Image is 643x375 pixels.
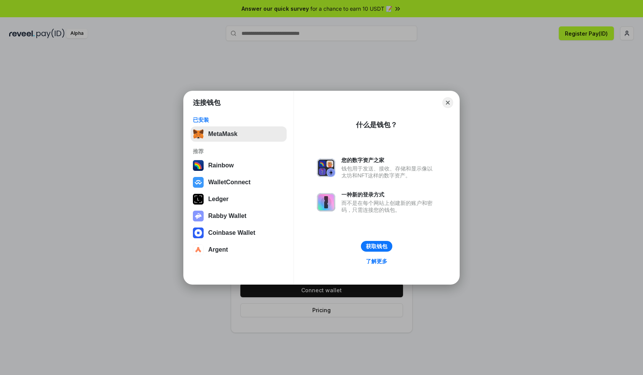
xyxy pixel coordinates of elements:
[366,258,387,265] div: 了解更多
[442,97,453,108] button: Close
[361,256,392,266] a: 了解更多
[341,165,436,179] div: 钱包用于发送、接收、存储和显示像以太坊和NFT这样的数字资产。
[191,192,287,207] button: Ledger
[191,126,287,142] button: MetaMask
[191,225,287,241] button: Coinbase Wallet
[341,191,436,198] div: 一种新的登录方式
[193,177,204,188] img: svg+xml,%3Csvg%20width%3D%2228%22%20height%3D%2228%22%20viewBox%3D%220%200%2028%2028%22%20fill%3D...
[208,131,237,138] div: MetaMask
[341,200,436,213] div: 而不是在每个网站上创建新的账户和密码，只需连接您的钱包。
[191,208,287,224] button: Rabby Wallet
[193,244,204,255] img: svg+xml,%3Csvg%20width%3D%2228%22%20height%3D%2228%22%20viewBox%3D%220%200%2028%2028%22%20fill%3D...
[208,246,228,253] div: Argent
[208,162,234,169] div: Rainbow
[208,196,228,203] div: Ledger
[193,228,204,238] img: svg+xml,%3Csvg%20width%3D%2228%22%20height%3D%2228%22%20viewBox%3D%220%200%2028%2028%22%20fill%3D...
[193,98,220,107] h1: 连接钱包
[361,241,392,252] button: 获取钱包
[193,211,204,221] img: svg+xml,%3Csvg%20xmlns%3D%22http%3A%2F%2Fwww.w3.org%2F2000%2Fsvg%22%20fill%3D%22none%22%20viewBox...
[356,120,397,129] div: 什么是钱包？
[193,148,284,155] div: 推荐
[341,157,436,164] div: 您的数字资产之家
[317,193,335,211] img: svg+xml,%3Csvg%20xmlns%3D%22http%3A%2F%2Fwww.w3.org%2F2000%2Fsvg%22%20fill%3D%22none%22%20viewBox...
[208,229,255,236] div: Coinbase Wallet
[208,179,251,186] div: WalletConnect
[191,242,287,257] button: Argent
[193,116,284,123] div: 已安装
[191,175,287,190] button: WalletConnect
[191,158,287,173] button: Rainbow
[366,243,387,250] div: 获取钱包
[208,213,246,219] div: Rabby Wallet
[193,194,204,205] img: svg+xml,%3Csvg%20xmlns%3D%22http%3A%2F%2Fwww.w3.org%2F2000%2Fsvg%22%20width%3D%2228%22%20height%3...
[193,129,204,139] img: svg+xml,%3Csvg%20fill%3D%22none%22%20height%3D%2233%22%20viewBox%3D%220%200%2035%2033%22%20width%...
[317,159,335,177] img: svg+xml,%3Csvg%20xmlns%3D%22http%3A%2F%2Fwww.w3.org%2F2000%2Fsvg%22%20fill%3D%22none%22%20viewBox...
[193,160,204,171] img: svg+xml,%3Csvg%20width%3D%22120%22%20height%3D%22120%22%20viewBox%3D%220%200%20120%20120%22%20fil...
